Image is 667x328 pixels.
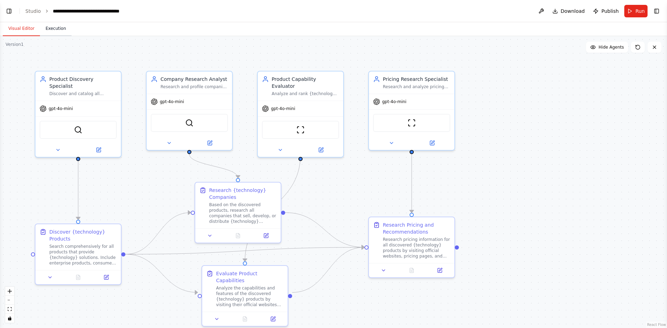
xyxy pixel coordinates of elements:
[635,8,645,15] span: Run
[368,71,455,151] div: Pricing Research SpecialistResearch and analyze pricing information for {technology} products, pr...
[601,8,619,15] span: Publish
[75,154,82,220] g: Edge from 19717064-ce78-4868-882e-95ab82e4e2d0 to 1cd8d016-b28b-4535-a0d7-292025a72741
[5,305,14,314] button: fit view
[428,266,452,275] button: Open in side panel
[146,71,233,151] div: Company Research AnalystResearch and profile companies that sell {technology} products, analyzing...
[5,296,14,305] button: zoom out
[3,22,40,36] button: Visual Editor
[590,5,621,17] button: Publish
[272,91,339,96] div: Analyze and rank {technology} products based on their features, capabilities, and technical speci...
[216,285,283,308] div: Analyze the capabilities and features of the discovered {technology} products by visiting their o...
[292,244,364,296] g: Edge from 28912ce9-e466-437a-b73e-e9b6be9ef88f to bc7399a3-ab13-411c-bc17-7b1b7903e52a
[209,202,277,224] div: Based on the discovered products, research all companies that sell, develop, or distribute {techn...
[383,237,450,259] div: Research pricing information for all discovered {technology} products by visiting official websit...
[94,273,118,281] button: Open in side panel
[599,44,624,50] span: Hide Agents
[160,99,184,104] span: gpt-4o-mini
[383,221,450,235] div: Research Pricing and Recommendations
[209,187,277,201] div: Research {technology} Companies
[49,106,73,111] span: gpt-4o-mini
[4,6,14,16] button: Show left sidebar
[647,323,666,327] a: React Flow attribution
[40,22,72,36] button: Execution
[412,139,452,147] button: Open in side panel
[223,232,253,240] button: No output available
[5,287,14,323] div: React Flow controls
[79,146,118,154] button: Open in side panel
[408,154,415,213] g: Edge from 247162a6-09ea-441a-8913-e4374968a591 to bc7399a3-ab13-411c-bc17-7b1b7903e52a
[285,209,364,251] g: Edge from e6d0df87-7db1-423b-8133-6f9c60f06b31 to bc7399a3-ab13-411c-bc17-7b1b7903e52a
[35,224,122,285] div: Discover {technology} ProductsSearch comprehensively for all products that provide {technology} s...
[230,315,260,323] button: No output available
[190,139,229,147] button: Open in side panel
[586,42,628,53] button: Hide Agents
[301,146,340,154] button: Open in side panel
[5,287,14,296] button: zoom in
[25,8,131,15] nav: breadcrumb
[160,76,228,83] div: Company Research Analyst
[49,91,117,96] div: Discover and catalog all available products that provide {technology} solutions, identifying both...
[49,228,117,242] div: Discover {technology} Products
[6,42,24,47] div: Version 1
[407,119,416,127] img: ScrapeWebsiteTool
[652,6,661,16] button: Show right sidebar
[383,76,450,83] div: Pricing Research Specialist
[49,244,117,266] div: Search comprehensively for all products that provide {technology} solutions. Include enterprise p...
[382,99,406,104] span: gpt-4o-mini
[561,8,585,15] span: Download
[271,106,295,111] span: gpt-4o-mini
[186,154,241,178] g: Edge from b25f3fe0-401d-48ff-852c-61c11411a6a5 to e6d0df87-7db1-423b-8133-6f9c60f06b31
[185,119,193,127] img: SerperDevTool
[74,126,82,134] img: SerperDevTool
[550,5,588,17] button: Download
[64,273,93,281] button: No output available
[25,8,41,14] a: Studio
[624,5,648,17] button: Run
[201,265,288,327] div: Evaluate Product CapabilitiesAnalyze the capabilities and features of the discovered {technology}...
[35,71,122,158] div: Product Discovery SpecialistDiscover and catalog all available products that provide {technology}...
[257,71,344,158] div: Product Capability EvaluatorAnalyze and rank {technology} products based on their features, capab...
[397,266,427,275] button: No output available
[49,76,117,90] div: Product Discovery Specialist
[125,209,191,258] g: Edge from 1cd8d016-b28b-4535-a0d7-292025a72741 to e6d0df87-7db1-423b-8133-6f9c60f06b31
[160,84,228,90] div: Research and profile companies that sell {technology} products, analyzing their market position, ...
[368,217,455,278] div: Research Pricing and RecommendationsResearch pricing information for all discovered {technology} ...
[195,182,281,243] div: Research {technology} CompaniesBased on the discovered products, research all companies that sell...
[296,126,305,134] img: ScrapeWebsiteTool
[5,314,14,323] button: toggle interactivity
[241,154,304,261] g: Edge from be026044-80c9-42c1-9467-e67876ad1562 to 28912ce9-e466-437a-b73e-e9b6be9ef88f
[383,84,450,90] div: Research and analyze pricing information for {technology} products, providing recommendations bas...
[254,232,278,240] button: Open in side panel
[261,315,285,323] button: Open in side panel
[272,76,339,90] div: Product Capability Evaluator
[125,251,198,296] g: Edge from 1cd8d016-b28b-4535-a0d7-292025a72741 to 28912ce9-e466-437a-b73e-e9b6be9ef88f
[125,244,364,258] g: Edge from 1cd8d016-b28b-4535-a0d7-292025a72741 to bc7399a3-ab13-411c-bc17-7b1b7903e52a
[216,270,283,284] div: Evaluate Product Capabilities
